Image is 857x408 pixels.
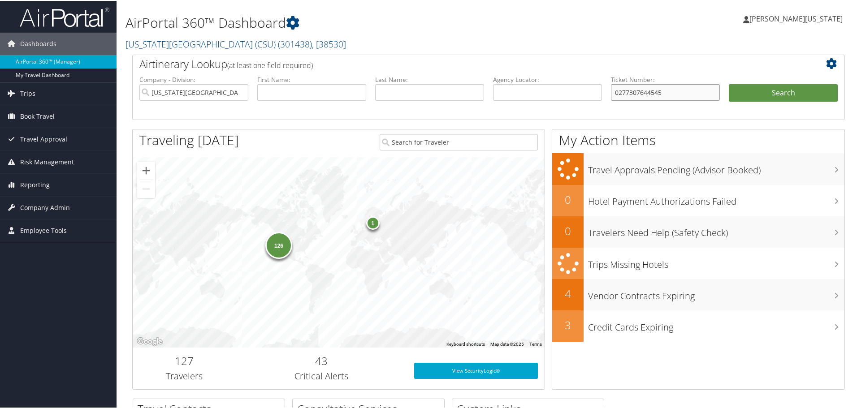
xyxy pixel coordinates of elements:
h2: 4 [552,285,584,301]
a: [US_STATE][GEOGRAPHIC_DATA] (CSU) [126,37,346,49]
a: 0Travelers Need Help (Safety Check) [552,215,844,247]
img: airportal-logo.png [20,6,109,27]
h3: Critical Alerts [242,369,401,382]
span: Travel Approval [20,127,67,150]
a: 0Hotel Payment Authorizations Failed [552,184,844,215]
h3: Credit Cards Expiring [588,316,844,333]
span: Trips [20,82,35,104]
h2: Airtinerary Lookup [139,56,779,71]
a: Trips Missing Hotels [552,247,844,279]
h3: Travelers [139,369,229,382]
a: 4Vendor Contracts Expiring [552,278,844,309]
span: Book Travel [20,104,55,127]
button: Keyboard shortcuts [446,340,485,347]
span: Risk Management [20,150,74,172]
span: Employee Tools [20,219,67,241]
button: Zoom out [137,179,155,197]
button: Search [729,83,838,101]
h3: Travelers Need Help (Safety Check) [588,221,844,238]
div: 126 [265,231,292,258]
h2: 127 [139,352,229,368]
h2: 0 [552,191,584,206]
span: (at least one field required) [227,60,313,69]
h3: Trips Missing Hotels [588,253,844,270]
h1: My Action Items [552,130,844,149]
span: Reporting [20,173,50,195]
span: ( 301438 ) [278,37,312,49]
h1: AirPortal 360™ Dashboard [126,13,610,31]
h2: 43 [242,352,401,368]
h2: 0 [552,223,584,238]
div: 1 [366,215,379,228]
span: Company Admin [20,196,70,218]
h3: Travel Approvals Pending (Advisor Booked) [588,159,844,176]
img: Google [135,335,164,347]
span: , [ 38530 ] [312,37,346,49]
input: Search for Traveler [380,133,538,150]
span: [PERSON_NAME][US_STATE] [749,13,843,23]
a: Open this area in Google Maps (opens a new window) [135,335,164,347]
label: First Name: [257,74,366,83]
h2: 3 [552,317,584,332]
h3: Hotel Payment Authorizations Failed [588,190,844,207]
label: Agency Locator: [493,74,602,83]
button: Zoom in [137,161,155,179]
a: [PERSON_NAME][US_STATE] [743,4,852,31]
span: Dashboards [20,32,56,54]
a: Travel Approvals Pending (Advisor Booked) [552,152,844,184]
label: Ticket Number: [611,74,720,83]
a: View SecurityLogic® [414,362,538,378]
h3: Vendor Contracts Expiring [588,284,844,301]
a: Terms (opens in new tab) [529,341,542,346]
label: Company - Division: [139,74,248,83]
label: Last Name: [375,74,484,83]
h1: Traveling [DATE] [139,130,239,149]
span: Map data ©2025 [490,341,524,346]
a: 3Credit Cards Expiring [552,309,844,341]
